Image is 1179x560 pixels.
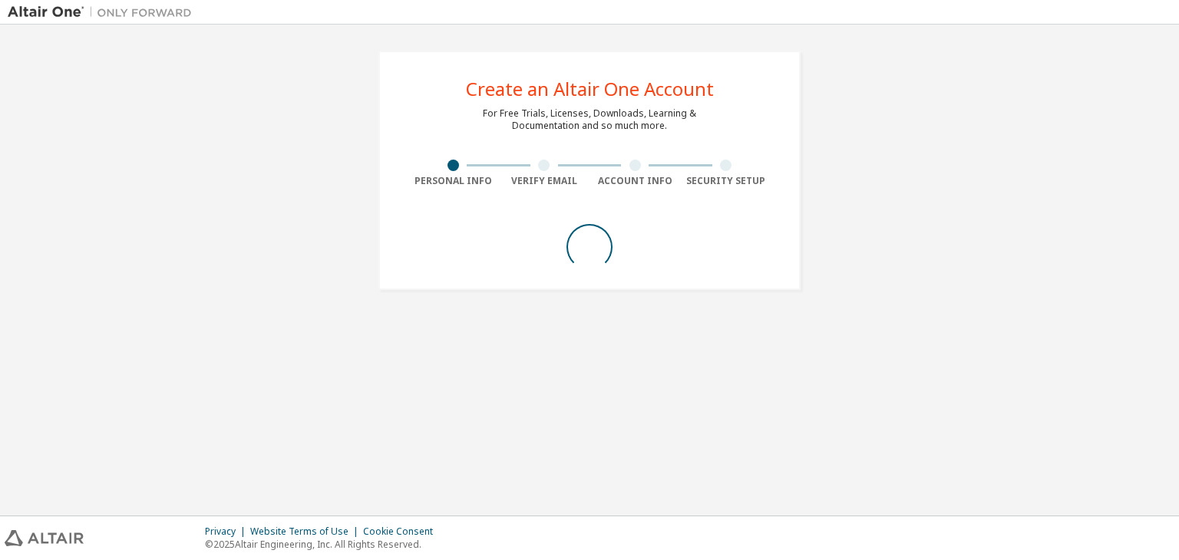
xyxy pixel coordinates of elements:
[589,175,681,187] div: Account Info
[205,538,442,551] p: © 2025 Altair Engineering, Inc. All Rights Reserved.
[466,80,714,98] div: Create an Altair One Account
[250,525,363,538] div: Website Terms of Use
[499,175,590,187] div: Verify Email
[205,525,250,538] div: Privacy
[363,525,442,538] div: Cookie Consent
[681,175,772,187] div: Security Setup
[408,175,499,187] div: Personal Info
[5,530,84,546] img: altair_logo.svg
[8,5,200,20] img: Altair One
[483,107,696,132] div: For Free Trials, Licenses, Downloads, Learning & Documentation and so much more.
